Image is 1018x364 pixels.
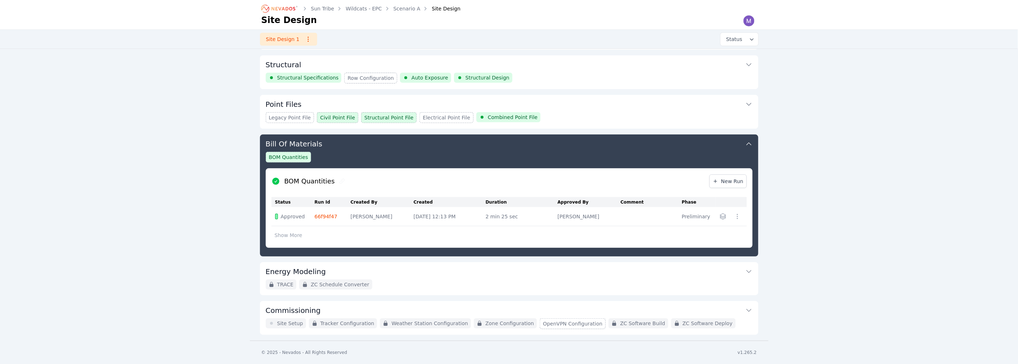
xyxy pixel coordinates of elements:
[486,213,554,220] div: 2 min 25 sec
[269,114,311,121] span: Legacy Point File
[266,95,753,112] button: Point Files
[315,214,337,219] a: 66f94f47
[488,114,538,121] span: Combined Point File
[558,207,621,226] td: [PERSON_NAME]
[543,320,602,327] span: OpenVPN Configuration
[266,305,321,315] h3: Commissioning
[391,320,468,327] span: Weather Station Configuration
[266,55,753,73] button: Structural
[272,197,315,207] th: Status
[351,197,414,207] th: Created By
[272,228,306,242] button: Show More
[683,320,733,327] span: ZC Software Deploy
[351,207,414,226] td: [PERSON_NAME]
[266,262,753,279] button: Energy Modeling
[266,301,753,318] button: Commissioning
[266,60,301,70] h3: Structural
[346,5,382,12] a: Wildcats - EPC
[709,174,747,188] a: New Run
[621,197,682,207] th: Comment
[269,154,308,161] span: BOM Quantities
[260,135,758,256] div: Bill Of MaterialsBOM QuantitiesBOM QuantitiesNew RunStatusRun IdCreated ByCreatedDurationApproved...
[266,139,323,149] h3: Bill Of Materials
[311,5,335,12] a: Sun Tribe
[738,350,757,355] div: v1.265.2
[423,114,470,121] span: Electrical Point File
[261,14,317,26] h1: Site Design
[485,320,534,327] span: Zone Configuration
[260,262,758,295] div: Energy ModelingTRACEZC Schedule Converter
[266,267,326,277] h3: Energy Modeling
[281,213,305,220] span: Approved
[315,197,351,207] th: Run Id
[260,95,758,129] div: Point FilesLegacy Point FileCivil Point FileStructural Point FileElectrical Point FileCombined Po...
[277,320,303,327] span: Site Setup
[682,213,712,220] div: Preliminary
[261,3,461,14] nav: Breadcrumb
[466,74,510,81] span: Structural Design
[320,320,375,327] span: Tracker Configuration
[260,55,758,89] div: StructuralStructural SpecificationsRow ConfigurationAuto ExposureStructural Design
[486,197,558,207] th: Duration
[422,5,461,12] div: Site Design
[414,207,486,226] td: [DATE] 12:13 PM
[620,320,665,327] span: ZC Software Build
[394,5,421,12] a: Scenario A
[723,36,743,43] span: Status
[347,74,394,82] span: Row Configuration
[260,301,758,335] div: CommissioningSite SetupTracker ConfigurationWeather Station ConfigurationZone ConfigurationOpenVP...
[412,74,448,81] span: Auto Exposure
[721,33,758,46] button: Status
[260,33,317,46] a: Site Design 1
[266,99,302,109] h3: Point Files
[414,197,486,207] th: Created
[277,74,339,81] span: Structural Specifications
[261,350,347,355] div: © 2025 - Nevados - All Rights Reserved
[266,135,753,152] button: Bill Of Materials
[682,197,716,207] th: Phase
[743,15,755,27] img: Madeline Koldos
[284,176,335,186] h2: BOM Quantities
[558,197,621,207] th: Approved By
[277,281,294,288] span: TRACE
[320,114,355,121] span: Civil Point File
[311,281,369,288] span: ZC Schedule Converter
[713,178,744,185] span: New Run
[364,114,413,121] span: Structural Point File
